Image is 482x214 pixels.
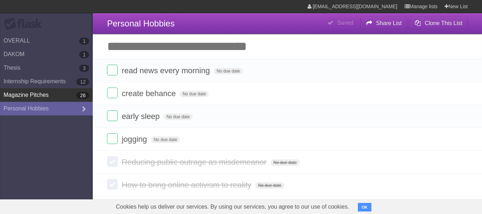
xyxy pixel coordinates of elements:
b: 3 [79,65,89,72]
span: No due date [151,136,180,143]
label: Done [107,156,118,167]
button: OK [358,203,372,211]
span: Cookies help us deliver our services. By using our services, you agree to our use of cookies. [109,200,356,214]
b: Saved [337,20,353,26]
button: Clone This List [409,17,468,30]
b: 1 [79,51,89,58]
span: No due date [270,159,299,166]
b: 1 [79,38,89,45]
span: read news every morning [122,66,212,75]
label: Done [107,133,118,144]
span: No due date [255,182,284,189]
span: jogging [122,135,149,144]
b: 12 [76,78,89,85]
span: No due date [214,68,243,74]
span: Reducing public outrage as misdemeanor [122,158,268,166]
b: Clone This List [425,20,462,26]
label: Done [107,65,118,75]
label: Done [107,179,118,190]
button: Share List [360,17,407,30]
span: How to bring online activism to reality [122,180,253,189]
span: create behance [122,89,178,98]
div: Flask [4,18,46,30]
span: No due date [180,91,209,97]
span: Personal Hobbies [107,19,174,28]
span: early sleep [122,112,161,121]
b: Share List [376,20,402,26]
label: Done [107,110,118,121]
b: 26 [76,92,89,99]
span: No due date [164,114,193,120]
label: Done [107,88,118,98]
